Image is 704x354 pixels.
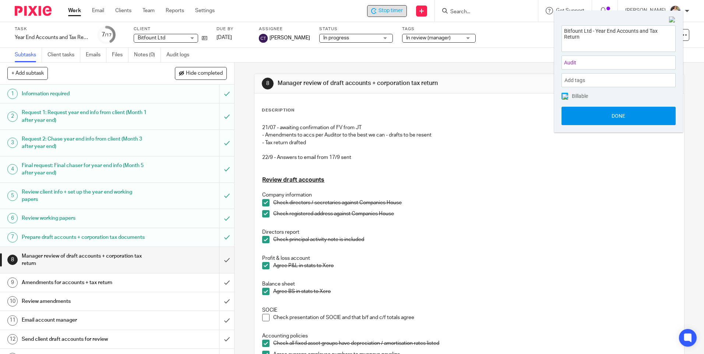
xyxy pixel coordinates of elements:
h1: Information required [22,88,148,99]
p: SOCIE [262,307,676,314]
span: Audit [564,59,657,67]
h1: Review client info + set up the year end working papers [22,187,148,205]
div: 10 [7,296,18,307]
h1: Manager review of draft accounts + corporation tax return [22,251,148,269]
p: [PERSON_NAME] [625,7,666,14]
p: Check principal activity note is included [273,236,676,243]
label: Assignee [259,26,310,32]
h1: Review working papers [22,213,148,224]
p: Profit & loss account [262,255,676,262]
span: Get Support [556,8,584,13]
span: In progress [323,35,349,40]
span: Hide completed [186,71,223,77]
span: Bitfount Ltd [138,35,165,40]
div: Bitfount Ltd - Year End Accounts and Tax Return [367,5,407,17]
label: Task [15,26,88,32]
p: Company information [262,191,676,199]
a: Subtasks [15,48,42,62]
p: Check all fixed asset groups have depreciation / amortisation rates listed [273,340,676,347]
div: 7 [7,232,18,243]
label: Client [134,26,207,32]
p: Directors report [262,229,676,236]
a: Clients [115,7,131,14]
p: Agree BS in stats to Xero [273,288,676,295]
a: Email [92,7,104,14]
img: Pixie [15,6,52,16]
h1: Final request: Final chaser for year end info (Month 5 after year end) [22,160,148,179]
span: [DATE] [217,35,232,40]
span: Add tags [564,75,589,86]
div: 5 [7,191,18,201]
a: Emails [86,48,106,62]
div: 6 [7,213,18,223]
span: Billable [572,93,588,99]
label: Due by [217,26,250,32]
span: Stop timer [379,7,403,15]
button: + Add subtask [7,67,48,79]
u: Review draft accounts [262,177,324,183]
a: Files [112,48,129,62]
a: Client tasks [47,48,80,62]
p: Accounting policies [262,332,676,340]
span: [PERSON_NAME] [270,34,310,42]
h1: Prepare draft accounts + corporation tax documents [22,232,148,243]
div: 11 [7,315,18,326]
img: Kayleigh%20Henson.jpeg [669,5,681,17]
p: Description [262,107,295,113]
p: Balance sheet [262,280,676,288]
div: 12 [7,334,18,344]
div: 1 [7,89,18,99]
h1: Request 1: Request year end info from client (Month 1 after year end) [22,107,148,126]
h1: Request 2: Chase year end info from client (Month 3 after year end) [22,134,148,152]
img: Close [669,17,676,23]
h1: Amendments for accounts + tax return [22,277,148,288]
div: Year End Accounts and Tax Return [15,34,88,41]
h1: Send client draft accounts for review [22,334,148,345]
h1: Email account manager [22,315,148,326]
p: Check registered address against Companies House [273,210,676,217]
div: 8 [262,78,274,89]
p: Check directors / secretaries against Companies House [273,199,676,206]
div: 3 [7,138,18,148]
a: Audit logs [166,48,195,62]
div: 9 [7,277,18,288]
a: Reports [166,7,184,14]
label: Status [319,26,393,32]
img: svg%3E [259,34,268,43]
p: 21/07 - awaiting confirmation of FV from JT [262,124,676,131]
p: Agree P&L in stats to Xero [273,262,676,269]
p: - Amendments to accs per Auditor to the best we can - drafts to be resent [262,131,676,139]
h1: Manager review of draft accounts + corporation tax return [278,79,485,87]
div: 4 [7,164,18,174]
div: 2 [7,111,18,122]
a: Settings [195,7,215,14]
div: 7 [102,31,112,39]
a: Notes (0) [134,48,161,62]
div: 8 [7,255,18,265]
p: 22/9 - Answers to email from 17/9 sent [262,154,676,176]
button: Hide completed [175,67,227,79]
a: Team [142,7,155,14]
a: Work [68,7,81,14]
input: Search [450,9,516,15]
label: Tags [402,26,476,32]
small: /17 [105,33,112,37]
span: In review (manager) [406,35,451,40]
p: Check presentation of SOCIE and that b/f and c/f totals agree [273,314,676,321]
button: Done [562,107,676,125]
h1: Review amendments [22,296,148,307]
img: checked.png [562,94,568,100]
p: - Tax return drafted [262,139,676,146]
textarea: Bitfount Ltd - Year End Accounts and Tax Return [562,26,675,50]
